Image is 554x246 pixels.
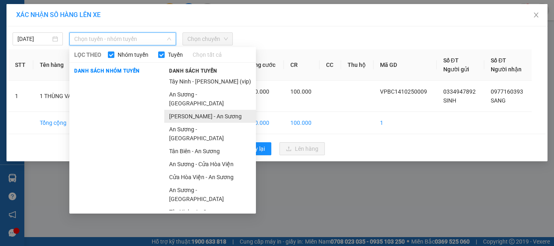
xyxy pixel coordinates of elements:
[164,110,256,123] li: [PERSON_NAME] - An Sương
[491,66,522,73] span: Người nhận
[533,12,539,18] span: close
[242,49,284,81] th: Tổng cước
[242,112,284,134] td: 100.000
[164,205,256,218] li: Tây Ninh - An Sương
[33,112,82,134] td: Tổng cộng
[74,33,171,45] span: Chọn tuyến - nhóm tuyến
[443,88,476,95] span: 0334947892
[164,158,256,171] li: An Sương - Cửa Hòa Viện
[164,145,256,158] li: Tân Biên - An Sương
[164,88,256,110] li: An Sương - [GEOGRAPHIC_DATA]
[248,88,269,95] span: 100.000
[525,4,548,27] button: Close
[284,112,320,134] td: 100.000
[164,123,256,145] li: An Sương - [GEOGRAPHIC_DATA]
[491,88,523,95] span: 0977160393
[9,49,33,81] th: STT
[290,88,311,95] span: 100.000
[443,57,459,64] span: Số ĐT
[380,88,427,95] span: VPBC1410250009
[443,97,456,104] span: SINH
[443,66,469,73] span: Người gửi
[114,50,152,59] span: Nhóm tuyến
[74,50,101,59] span: LỌC THEO
[164,75,256,88] li: Tây Ninh - [PERSON_NAME] (vip)
[167,36,172,41] span: down
[165,50,186,59] span: Tuyến
[164,184,256,205] li: An Sương - [GEOGRAPHIC_DATA]
[193,50,222,59] a: Chọn tất cả
[9,81,33,112] td: 1
[16,11,101,19] span: XÁC NHẬN SỐ HÀNG LÊN XE
[164,67,222,75] span: Danh sách tuyến
[341,49,374,81] th: Thu hộ
[491,97,506,104] span: SANG
[374,49,436,81] th: Mã GD
[491,57,506,64] span: Số ĐT
[33,49,82,81] th: Tên hàng
[284,49,320,81] th: CR
[374,112,436,134] td: 1
[17,34,51,43] input: 15/10/2025
[320,49,341,81] th: CC
[187,33,228,45] span: Chọn chuyến
[69,67,145,75] span: Danh sách nhóm tuyến
[279,142,325,155] button: uploadLên hàng
[164,171,256,184] li: Cửa Hòa Viện - An Sương
[33,81,82,112] td: 1 THÙNG VẢI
